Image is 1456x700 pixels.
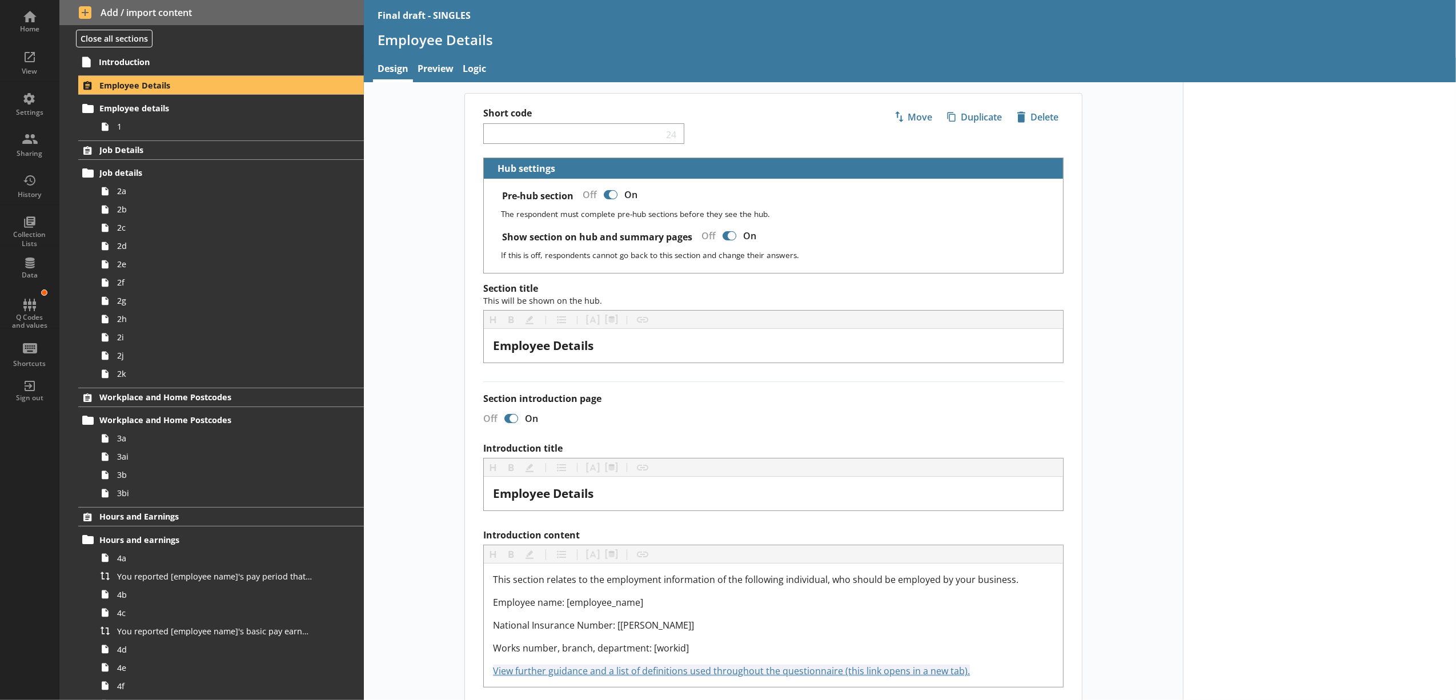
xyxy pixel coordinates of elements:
div: Final draft - SINGLES [378,9,471,22]
span: Section title [483,282,602,307]
div: Shortcuts [10,359,50,368]
a: 2k [96,365,364,383]
span: 3bi [117,488,312,498]
li: Workplace and Home PostcodesWorkplace and Home Postcodes3a3ai3b3bi [59,388,364,502]
span: 4d [117,644,312,655]
span: Job details [99,167,307,178]
a: Workplace and Home Postcodes [78,411,364,429]
a: Preview [413,58,458,82]
span: 1 [117,121,312,132]
a: View further guidance and a list of definitions used throughout the questionnaire (this link open... [493,665,970,677]
a: You reported [employee name]'s basic pay earned for work carried out in the pay period that inclu... [96,622,364,640]
label: Section introduction page [483,393,1064,405]
span: You reported [employee name]'s pay period that included [Reference Date] to be [Untitled answer].... [117,571,312,582]
a: Design [373,58,413,82]
span: 24 [664,128,680,139]
a: 2f [96,273,364,292]
span: 3ai [117,451,312,462]
span: 2b [117,204,312,215]
span: 4e [117,662,312,673]
div: Introduction content [493,573,1054,678]
span: Introduction [99,57,307,67]
a: 2b [96,200,364,219]
a: 2i [96,328,364,347]
a: Employee details [78,99,364,118]
a: 2d [96,237,364,255]
button: Duplicate [942,107,1007,127]
div: Q Codes and values [10,313,50,330]
span: Employee Details [99,80,307,91]
a: You reported [employee name]'s pay period that included [Reference Date] to be [Untitled answer].... [96,567,364,585]
div: Off [474,412,502,425]
a: 2e [96,255,364,273]
span: Works number, branch, department: [workid] [493,642,689,654]
button: Move [889,107,937,127]
a: 2g [96,292,364,310]
span: Workplace and Home Postcodes [99,392,307,403]
button: Delete [1012,107,1064,127]
p: The respondent must complete pre-hub sections before they see the hub. [501,208,1054,219]
span: Delete [1012,108,1063,126]
li: Job DetailsJob details2a2b2c2d2e2f2g2h2i2j2k [59,140,364,383]
a: 4a [96,549,364,567]
h1: Employee Details [378,31,1442,49]
span: 2d [117,240,312,251]
li: Employee DetailsEmployee details1 [59,75,364,135]
div: Home [10,25,50,34]
label: Introduction title [483,442,1064,454]
span: 4f [117,681,312,691]
button: Hub settings [488,158,557,178]
a: 4c [96,604,364,622]
span: Add / import content [79,6,345,19]
a: Hours and earnings [78,530,364,549]
span: 3a [117,433,312,444]
div: View [10,67,50,76]
a: 1 [96,118,364,136]
a: 3b [96,466,364,484]
span: This will be shown on the hub. [483,295,602,306]
span: 2a [117,186,312,196]
a: Job details [78,164,364,182]
label: Short code [483,107,773,119]
div: Data [10,271,50,280]
a: 3bi [96,484,364,502]
div: On [739,226,765,246]
span: You reported [employee name]'s basic pay earned for work carried out in the pay period that inclu... [117,626,312,637]
div: Off [573,185,601,205]
a: 2c [96,219,364,237]
span: Employee Details [493,337,593,353]
span: Workplace and Home Postcodes [99,415,307,425]
li: Employee details1 [83,99,364,136]
span: 2e [117,259,312,269]
a: 4d [96,640,364,658]
span: Hours and Earnings [99,511,307,522]
a: Logic [458,58,491,82]
span: Employee details [99,103,307,114]
div: History [10,190,50,199]
a: 4f [96,677,364,695]
span: This section relates to the employment information of the following individual, who should be emp... [493,573,1018,586]
label: Pre-hub section [502,190,573,202]
li: Workplace and Home Postcodes3a3ai3b3bi [83,411,364,502]
span: 2h [117,313,312,324]
a: 2j [96,347,364,365]
span: Employee Details [493,485,593,501]
div: Sign out [10,393,50,403]
button: Close all sections [76,30,153,47]
div: On [620,185,647,205]
li: Job details2a2b2c2d2e2f2g2h2i2j2k [83,164,364,383]
span: Job Details [99,144,307,155]
div: Sharing [10,149,50,158]
span: 2k [117,368,312,379]
label: Introduction content [483,529,1064,541]
p: If this is off, respondents cannot go back to this section and change their answers. [501,250,1054,260]
label: Show section on hub and summary pages [502,231,692,243]
a: Workplace and Home Postcodes [78,388,364,407]
div: Collection Lists [10,230,50,248]
div: On [520,412,547,425]
span: National Insurance Number: [[PERSON_NAME]] [493,619,694,631]
a: 4b [96,585,364,604]
a: 2h [96,310,364,328]
span: 4a [117,553,312,564]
